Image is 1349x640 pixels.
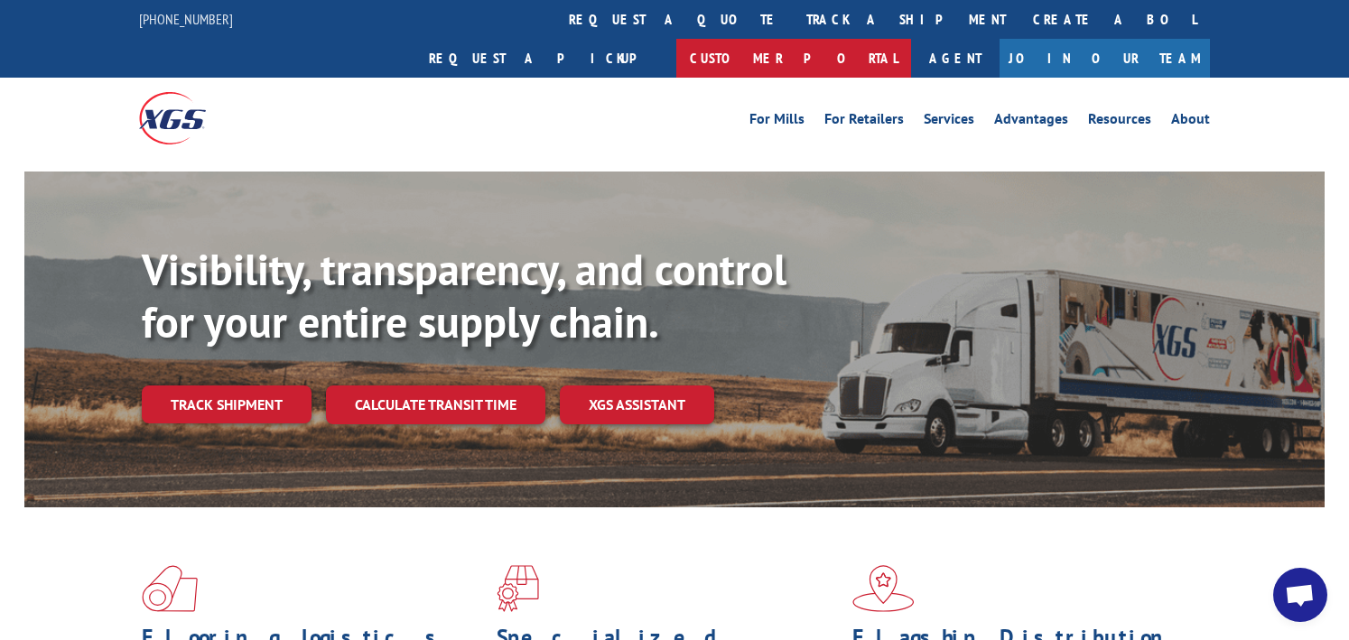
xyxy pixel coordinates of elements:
a: Agent [911,39,1000,78]
a: Advantages [994,112,1068,132]
img: xgs-icon-focused-on-flooring-red [497,565,539,612]
a: Resources [1088,112,1151,132]
a: [PHONE_NUMBER] [139,10,233,28]
a: For Retailers [824,112,904,132]
a: For Mills [749,112,805,132]
a: XGS ASSISTANT [560,385,714,424]
b: Visibility, transparency, and control for your entire supply chain. [142,241,786,349]
a: About [1171,112,1210,132]
a: Track shipment [142,385,312,423]
a: Calculate transit time [326,385,545,424]
img: xgs-icon-total-supply-chain-intelligence-red [142,565,198,612]
a: Services [924,112,974,132]
a: Request a pickup [415,39,676,78]
a: Join Our Team [1000,39,1210,78]
img: xgs-icon-flagship-distribution-model-red [852,565,915,612]
a: Open chat [1273,568,1327,622]
a: Customer Portal [676,39,911,78]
